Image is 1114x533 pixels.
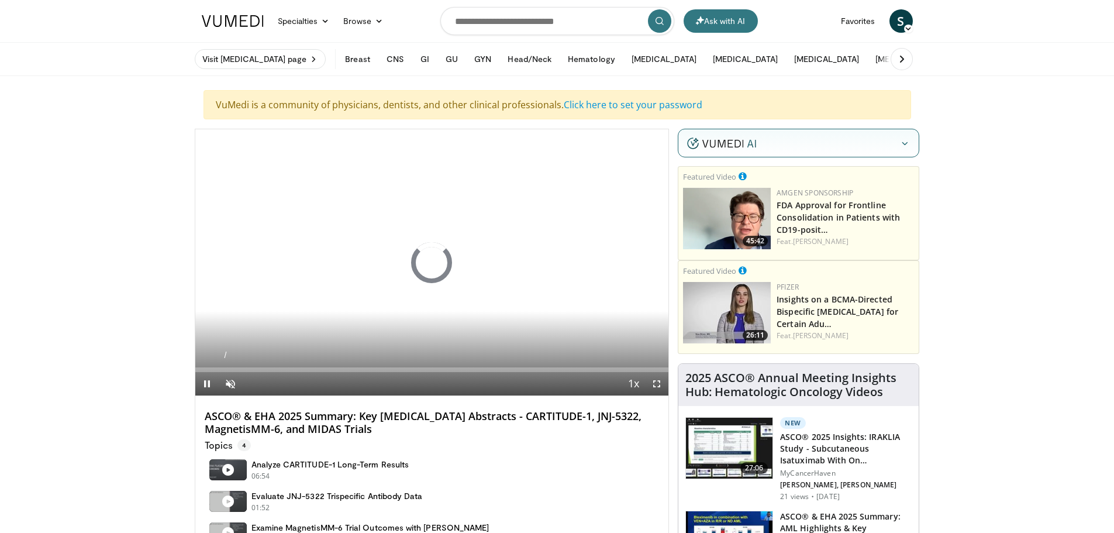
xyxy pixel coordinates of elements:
button: Unmute [219,372,242,396]
div: Feat. [777,331,914,341]
a: Browse [336,9,390,33]
button: Pause [195,372,219,396]
a: 27:06 New ASCO® 2025 Insights: IRAKLIA Study - Subcutaneous Isatuximab With On… MyCancerHaven [PE... [685,417,912,501]
a: [PERSON_NAME] [793,331,849,341]
a: Specialties [271,9,337,33]
button: GI [413,47,436,71]
a: FDA Approval for Frontline Consolidation in Patients with CD19-posit… [777,200,900,235]
button: [MEDICAL_DATA] [706,47,785,71]
p: Topics [205,439,251,451]
p: New [780,417,806,429]
button: Hematology [561,47,622,71]
h4: Analyze CARTITUDE-1 Long-Term Results [251,459,409,470]
video-js: Video Player [195,129,669,396]
div: · [811,492,814,501]
button: Breast [338,47,377,71]
a: Amgen Sponsorship [777,188,853,198]
button: Head/Neck [501,47,558,71]
p: 21 views [780,492,809,501]
img: vumedi-ai-logo.v2.svg [687,137,756,149]
a: [PERSON_NAME] [793,236,849,246]
small: Featured Video [683,171,736,182]
button: Fullscreen [645,372,668,396]
p: [PERSON_NAME], [PERSON_NAME] [780,480,912,490]
button: [MEDICAL_DATA] [787,47,866,71]
div: VuMedi is a community of physicians, dentists, and other clinical professionals. [204,90,911,119]
input: Search topics, interventions [440,7,674,35]
img: 47002229-4e06-4d71-896d-0ff488e1cb94.png.150x105_q85_crop-smart_upscale.jpg [683,282,771,343]
h4: Evaluate JNJ-5322 Trispecific Antibody Data [251,491,423,501]
img: VuMedi Logo [202,15,264,27]
a: Pfizer [777,282,799,292]
span: 45:42 [743,236,768,246]
a: Click here to set your password [564,98,702,111]
span: 26:11 [743,330,768,341]
p: [DATE] [816,492,840,501]
button: GU [439,47,465,71]
span: / [225,350,227,360]
a: Visit [MEDICAL_DATA] page [195,49,326,69]
button: CNS [380,47,411,71]
p: MyCancerHaven [780,469,912,478]
h4: ASCO® & EHA 2025 Summary: Key [MEDICAL_DATA] Abstracts - CARTITUDE-1, JNJ-5322, MagnetisMM-6, and... [205,410,660,435]
a: Insights on a BCMA-Directed Bispecific [MEDICAL_DATA] for Certain Adu… [777,294,898,329]
div: Progress Bar [195,367,669,372]
h4: 2025 ASCO® Annual Meeting Insights Hub: Hematologic Oncology Videos [685,371,912,399]
button: [MEDICAL_DATA] [625,47,703,71]
span: 4 [237,439,251,451]
small: Featured Video [683,266,736,276]
img: 5e95b400-3a28-4469-90cd-5475aa1dab12.150x105_q85_crop-smart_upscale.jpg [686,418,772,479]
h4: Examine MagnetisMM-6 Trial Outcomes with [PERSON_NAME] [251,522,489,533]
div: Feat. [777,236,914,247]
a: 45:42 [683,188,771,249]
span: 27:06 [740,462,768,474]
img: 0487cae3-be8e-480d-8894-c5ed9a1cba93.png.150x105_q85_crop-smart_upscale.png [683,188,771,249]
button: Playback Rate [622,372,645,396]
a: S [889,9,913,33]
button: GYN [467,47,498,71]
p: 06:54 [251,471,270,482]
h3: ASCO® 2025 Insights: IRAKLIA Study - Subcutaneous Isatuximab With On… [780,431,912,466]
button: [MEDICAL_DATA] [868,47,947,71]
a: 26:11 [683,282,771,343]
a: Favorites [834,9,882,33]
p: 01:52 [251,503,270,513]
button: Ask with AI [684,9,758,33]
